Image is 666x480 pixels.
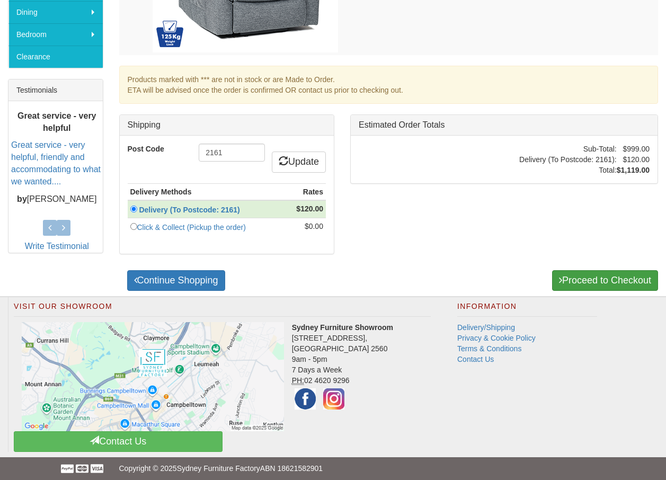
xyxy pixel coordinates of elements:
b: Great service - very helpful [17,111,96,132]
h2: Visit Our Showroom [14,303,431,316]
td: Sub-Total: [519,144,617,154]
a: Click & Collect (Pickup the order) [137,223,246,232]
a: Contact Us [14,431,223,452]
a: Update [272,152,326,173]
img: Instagram [321,386,347,412]
td: $120.00 [617,154,650,165]
strong: $1,119.00 [617,166,650,174]
h3: Estimated Order Totals [359,120,650,130]
strong: Delivery Methods [130,188,192,196]
td: Total: [519,165,617,175]
a: Sydney Furniture Factory [177,464,260,473]
img: Facebook [292,386,318,412]
a: Terms & Conditions [457,344,521,353]
a: Write Testimonial [25,242,89,251]
td: $999.00 [617,144,650,154]
a: Proceed to Checkout [552,270,658,291]
td: $0.00 [285,218,326,235]
div: Testimonials [8,79,103,101]
abbr: Phone [292,376,304,385]
p: [PERSON_NAME] [11,193,103,206]
a: Contact Us [457,355,494,363]
strong: Sydney Furniture Showroom [292,323,393,332]
a: Continue Shopping [127,270,225,291]
strong: Delivery (To Postcode: 2161) [139,206,239,214]
img: Click to activate map [22,322,284,431]
a: Delivery (To Postcode: 2161) [137,206,246,214]
b: by [17,194,27,203]
a: Great service - very helpful, friendly and accommodating to what we wanted.... [11,140,101,186]
h2: Information [457,303,597,316]
strong: Rates [303,188,323,196]
a: Delivery/Shipping [457,323,515,332]
td: Delivery (To Postcode: 2161): [519,154,617,165]
a: Bedroom [8,23,103,46]
h3: Shipping [128,120,326,130]
label: Post Code [120,144,191,154]
p: Copyright © 2025 ABN 18621582901 [119,457,547,479]
strong: $120.00 [296,205,323,213]
div: Products marked with *** are not in stock or are Made to Order. ETA will be advised once the orde... [119,66,659,104]
a: Privacy & Cookie Policy [457,334,536,342]
a: Dining [8,1,103,23]
a: Clearance [8,46,103,68]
